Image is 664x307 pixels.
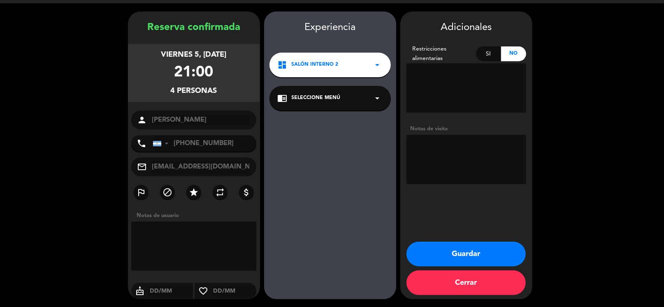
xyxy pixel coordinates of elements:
div: 21:00 [174,61,214,85]
i: mail_outline [137,162,147,172]
div: Reserva confirmada [128,20,260,36]
input: DD/MM [213,286,257,296]
div: Adicionales [406,20,526,36]
i: cake [131,286,149,296]
input: DD/MM [149,286,193,296]
i: chrome_reader_mode [278,93,288,103]
i: arrow_drop_down [373,93,383,103]
button: Cerrar [406,270,526,295]
i: block [163,187,172,197]
i: favorite_border [195,286,213,296]
div: 4 personas [171,85,217,97]
i: outlined_flag [136,187,146,197]
i: person [137,115,147,125]
div: Notas de visita [406,125,526,133]
i: repeat [215,187,225,197]
button: Guardar [406,242,526,266]
div: Argentina: +54 [153,136,172,151]
div: No [501,46,526,61]
span: Salón Interno 2 [292,61,339,69]
div: Experiencia [264,20,396,36]
div: Restricciones alimentarias [406,44,476,63]
i: phone [137,138,147,148]
i: dashboard [278,60,288,70]
i: attach_money [241,187,251,197]
span: Seleccione Menú [292,94,341,102]
i: star [189,187,199,197]
div: Si [476,46,501,61]
div: viernes 5, [DATE] [161,49,227,61]
i: arrow_drop_down [373,60,383,70]
div: Notas de usuario [133,211,260,220]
